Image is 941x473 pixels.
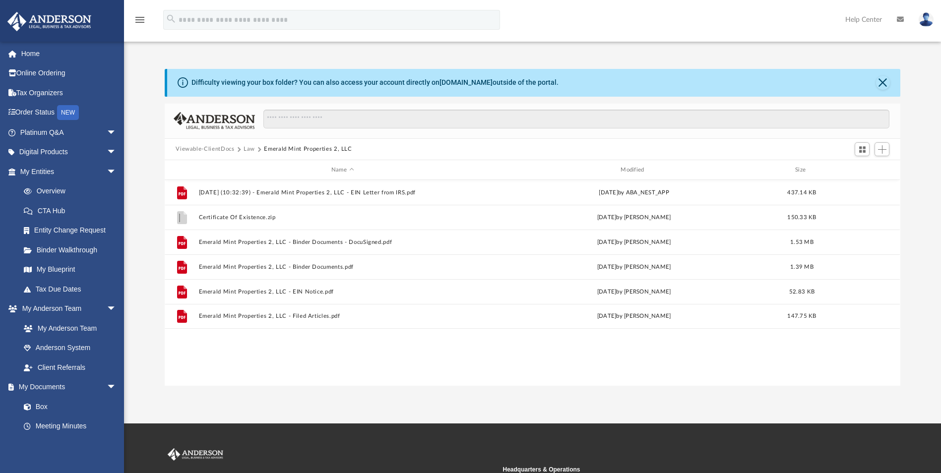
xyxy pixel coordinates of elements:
span: 1.53 MB [790,239,814,245]
div: id [169,166,194,175]
span: arrow_drop_down [107,142,126,163]
span: arrow_drop_down [107,299,126,319]
a: My Documentsarrow_drop_down [7,377,126,397]
a: Overview [14,181,131,201]
button: Switch to Grid View [855,142,870,156]
a: Home [7,44,131,63]
button: Emerald Mint Properties 2, LLC - EIN Notice.pdf [199,289,486,295]
div: Difficulty viewing your box folder? You can also access your account directly on outside of the p... [191,77,559,88]
div: id [826,166,896,175]
i: menu [134,14,146,26]
a: Digital Productsarrow_drop_down [7,142,131,162]
button: Emerald Mint Properties 2, LLC - Binder Documents - DocuSigned.pdf [199,239,486,245]
a: CTA Hub [14,201,131,221]
div: grid [165,180,900,385]
button: Viewable-ClientDocs [176,145,234,154]
a: Forms Library [14,436,122,456]
img: Anderson Advisors Platinum Portal [166,448,225,461]
span: arrow_drop_down [107,377,126,398]
a: Online Ordering [7,63,131,83]
div: [DATE] by [PERSON_NAME] [491,263,778,272]
img: User Pic [919,12,934,27]
a: My Anderson Teamarrow_drop_down [7,299,126,319]
span: 437.14 KB [788,190,816,195]
a: Anderson System [14,338,126,358]
a: Client Referrals [14,357,126,377]
a: [DOMAIN_NAME] [439,78,493,86]
a: Tax Organizers [7,83,131,103]
button: Emerald Mint Properties 2, LLC [264,145,352,154]
a: Binder Walkthrough [14,240,131,260]
div: Name [198,166,486,175]
span: arrow_drop_down [107,162,126,182]
input: Search files and folders [263,110,889,128]
button: Emerald Mint Properties 2, LLC - Filed Articles.pdf [199,313,486,320]
div: [DATE] by [PERSON_NAME] [491,213,778,222]
a: Tax Due Dates [14,279,131,299]
a: My Entitiesarrow_drop_down [7,162,131,181]
button: Emerald Mint Properties 2, LLC - Binder Documents.pdf [199,264,486,270]
span: 147.75 KB [788,314,816,319]
span: 150.33 KB [788,215,816,220]
a: Platinum Q&Aarrow_drop_down [7,122,131,142]
span: 1.39 MB [790,264,814,270]
a: Order StatusNEW [7,103,131,123]
a: My Anderson Team [14,318,122,338]
a: Meeting Minutes [14,416,126,436]
button: Certificate Of Existence.zip [199,214,486,221]
div: Size [782,166,822,175]
span: arrow_drop_down [107,122,126,143]
button: Close [876,76,890,90]
div: NEW [57,105,79,120]
button: Add [875,142,889,156]
div: [DATE] by [PERSON_NAME] [491,288,778,296]
div: [DATE] by ABA_NEST_APP [491,188,778,197]
a: My Blueprint [14,260,126,280]
i: search [166,13,177,24]
button: Law [244,145,255,154]
span: 52.83 KB [789,289,815,295]
div: Modified [490,166,778,175]
div: [DATE] by [PERSON_NAME] [491,312,778,321]
a: Entity Change Request [14,221,131,240]
a: Box [14,397,122,416]
img: Anderson Advisors Platinum Portal [4,12,94,31]
button: [DATE] (10:32:39) - Emerald Mint Properties 2, LLC - EIN Letter from IRS.pdf [199,189,486,196]
a: menu [134,19,146,26]
div: [DATE] by [PERSON_NAME] [491,238,778,247]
